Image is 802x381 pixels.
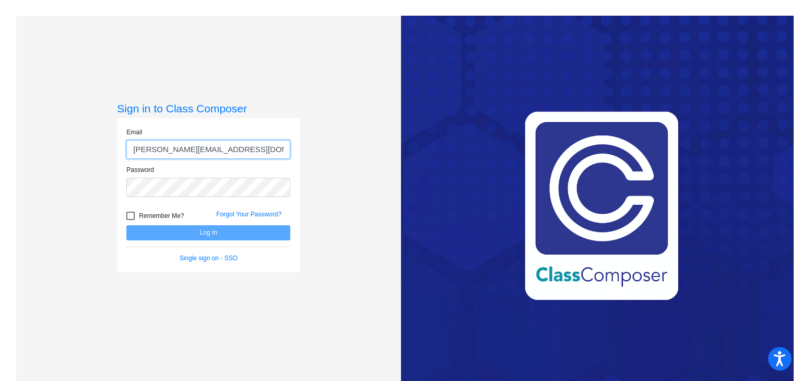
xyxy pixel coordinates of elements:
[126,225,290,240] button: Log In
[117,102,300,115] h3: Sign in to Class Composer
[180,255,238,262] a: Single sign on - SSO
[126,128,142,137] label: Email
[139,210,184,222] span: Remember Me?
[216,211,281,218] a: Forgot Your Password?
[126,165,154,175] label: Password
